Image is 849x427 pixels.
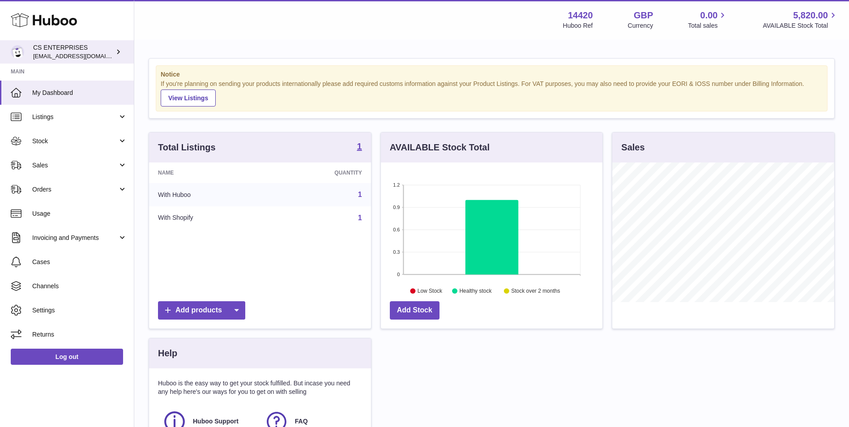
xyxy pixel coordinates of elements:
h3: Help [158,347,177,359]
strong: GBP [634,9,653,21]
p: Huboo is the easy way to get your stock fulfilled. But incase you need any help here's our ways f... [158,379,362,396]
a: Log out [11,349,123,365]
a: 5,820.00 AVAILABLE Stock Total [763,9,838,30]
a: 1 [358,191,362,198]
span: Total sales [688,21,728,30]
div: If you're planning on sending your products internationally please add required customs informati... [161,80,823,107]
span: Cases [32,258,127,266]
img: internalAdmin-14420@internal.huboo.com [11,45,24,59]
span: Channels [32,282,127,290]
text: Stock over 2 months [511,288,560,294]
span: Returns [32,330,127,339]
span: Sales [32,161,118,170]
a: View Listings [161,90,216,107]
text: 0.9 [393,205,400,210]
span: 0.00 [700,9,718,21]
text: 1.2 [393,182,400,188]
div: Currency [628,21,653,30]
h3: AVAILABLE Stock Total [390,141,490,154]
span: [EMAIL_ADDRESS][DOMAIN_NAME] [33,52,132,60]
span: AVAILABLE Stock Total [763,21,838,30]
td: With Shopify [149,206,269,230]
th: Name [149,162,269,183]
a: Add products [158,301,245,320]
h3: Sales [621,141,644,154]
span: Usage [32,209,127,218]
td: With Huboo [149,183,269,206]
div: Huboo Ref [563,21,593,30]
strong: 1 [357,142,362,151]
span: Stock [32,137,118,145]
span: Settings [32,306,127,315]
span: Listings [32,113,118,121]
text: Healthy stock [459,288,492,294]
th: Quantity [269,162,371,183]
span: 5,820.00 [793,9,828,21]
text: 0.6 [393,227,400,232]
a: 0.00 Total sales [688,9,728,30]
span: Orders [32,185,118,194]
a: 1 [358,214,362,222]
text: 0.3 [393,249,400,255]
span: My Dashboard [32,89,127,97]
a: 1 [357,142,362,153]
strong: Notice [161,70,823,79]
h3: Total Listings [158,141,216,154]
strong: 14420 [568,9,593,21]
span: Invoicing and Payments [32,234,118,242]
text: Low Stock [418,288,443,294]
text: 0 [397,272,400,277]
span: FAQ [295,417,308,426]
span: Huboo Support [193,417,239,426]
div: CS ENTERPRISES [33,43,114,60]
a: Add Stock [390,301,439,320]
